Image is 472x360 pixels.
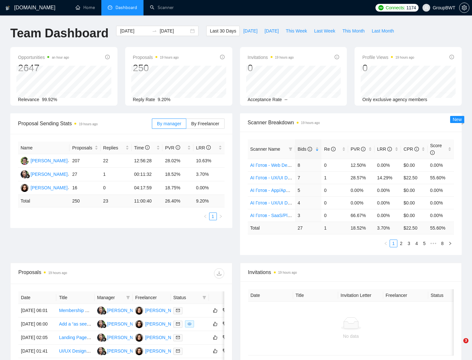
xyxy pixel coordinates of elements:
th: Proposals [69,142,100,154]
span: filter [202,296,206,299]
button: right [446,240,454,247]
td: $0.00 [401,196,427,209]
span: Only exclusive agency members [362,97,427,102]
button: dislike [221,334,229,341]
td: 3 [295,209,321,222]
img: gigradar-bm.png [102,337,106,342]
span: Proposals [72,144,93,151]
span: mail [176,336,180,339]
img: upwork-logo.png [378,5,384,10]
span: dislike [223,308,227,313]
li: 5 [421,240,428,247]
td: 0 [321,184,348,196]
a: searchScanner [150,5,174,10]
img: SN [21,170,29,178]
span: By manager [157,121,181,126]
button: dislike [221,347,229,355]
span: Last 30 Days [210,27,236,34]
td: 0.00% [428,196,454,209]
span: info-circle [430,150,435,155]
span: dislike [223,348,227,354]
th: Freelancer [383,289,428,302]
span: Invitations [248,268,454,276]
a: AS[PERSON_NAME] [21,158,68,163]
td: 12:56:28 [132,154,162,168]
button: This Week [282,26,310,36]
span: -- [284,97,287,102]
div: [PERSON_NAME] [107,307,144,314]
div: 0 [362,62,414,74]
td: 18.52% [162,168,193,181]
td: 0 [321,159,348,171]
span: Relevance [18,97,39,102]
span: Proposals [133,53,179,61]
td: 1 [101,168,132,181]
li: Next Page [217,213,225,220]
a: 2 [398,240,405,247]
td: [DATE] 02:05 [18,331,56,345]
th: Name [18,142,69,154]
td: 7 [295,171,321,184]
td: 1 [321,171,348,184]
img: SN [97,320,105,328]
td: 55.60 % [428,222,454,234]
a: 3 [405,240,412,247]
td: 0.00% [348,196,375,209]
th: Date [248,289,293,302]
span: Acceptance Rate [248,97,282,102]
button: This Month [339,26,368,36]
td: $22.50 [401,171,427,184]
th: Freelancer [133,291,171,304]
li: 2 [397,240,405,247]
th: Replies [101,142,132,154]
time: 19 hours ago [48,271,67,275]
button: setting [459,3,469,13]
a: 5 [421,240,428,247]
span: CPR [403,147,419,152]
time: 19 hours ago [278,271,297,274]
a: Landing Page Design with Calendar Integration [59,335,153,340]
span: filter [126,296,130,299]
th: Title [56,291,94,304]
span: This Week [286,27,307,34]
span: info-circle [176,145,180,150]
div: [PERSON_NAME] [107,334,144,341]
span: 3 [463,338,468,343]
th: Title [293,289,338,302]
td: 3.70% [193,168,224,181]
li: Next 5 Pages [428,240,439,247]
li: 1 [209,213,217,220]
span: By Freelancer [191,121,219,126]
th: Manager [95,291,133,304]
span: Re [324,147,336,152]
td: Total [18,195,69,207]
a: AI Готов - Web Design Intermediate минус Developer [250,163,357,168]
time: 19 hours ago [79,122,97,126]
span: PVR [165,145,180,150]
time: an hour ago [52,56,69,59]
td: 10.63% [193,154,224,168]
a: SK[PERSON_NAME] [135,348,182,353]
td: 04:17:59 [132,181,162,195]
img: logo [5,3,10,13]
td: 4 [295,196,321,209]
div: [PERSON_NAME] [107,347,144,355]
div: [PERSON_NAME] [31,171,68,178]
span: Time [134,145,150,150]
li: Previous Page [201,213,209,220]
td: 66.67% [348,209,375,222]
img: gigradar-bm.png [25,174,30,178]
td: 0.00% [428,209,454,222]
span: info-circle [449,55,454,59]
span: info-circle [387,147,392,151]
button: left [382,240,390,247]
li: 8 [439,240,446,247]
a: SN[PERSON_NAME] [21,171,68,176]
a: AI Готов - UX/UI Design [250,200,299,205]
a: 8 [439,240,446,247]
td: Total [248,222,295,234]
a: AI Готов - UX/UI Designer [250,175,302,180]
li: Next Page [446,240,454,247]
button: like [211,307,219,314]
td: 11:00:40 [132,195,162,207]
